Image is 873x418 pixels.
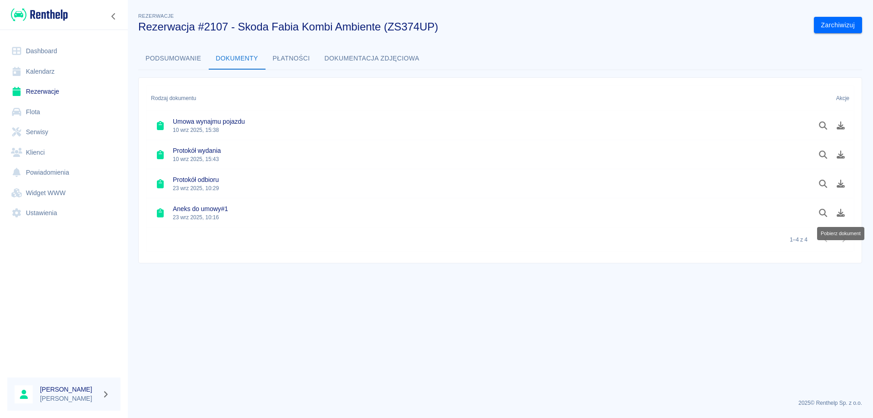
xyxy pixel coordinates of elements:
[173,117,245,126] h6: Umowa wynajmu pojazdu
[173,184,219,192] p: 23 wrz 2025, 10:29
[7,203,120,223] a: Ustawienia
[836,86,849,111] div: Akcje
[146,86,801,111] div: Rodzaj dokumentu
[7,61,120,82] a: Kalendarz
[173,155,221,163] p: 10 wrz 2025, 15:43
[7,102,120,122] a: Flota
[173,213,228,222] p: 23 wrz 2025, 10:16
[40,394,98,403] p: [PERSON_NAME]
[266,48,317,70] button: Płatności
[151,86,196,111] div: Rodzaj dokumentu
[7,122,120,142] a: Serwisy
[817,227,864,240] div: Pobierz dokument
[138,48,209,70] button: Podsumowanie
[7,41,120,61] a: Dashboard
[11,7,68,22] img: Renthelp logo
[317,48,427,70] button: Dokumentacja zdjęciowa
[209,48,266,70] button: Dokumenty
[138,399,862,407] p: 2025 © Renthelp Sp. z o.o.
[814,118,832,133] button: Podgląd dokumentu
[7,183,120,203] a: Widget WWW
[832,205,850,221] button: Pobierz dokument
[832,118,850,133] button: Pobierz dokument
[173,146,221,155] h6: Protokół wydania
[138,13,174,19] span: Rezerwacje
[138,20,807,33] h3: Rezerwacja #2107 - Skoda Fabia Kombi Ambiente (ZS374UP)
[7,7,68,22] a: Renthelp logo
[814,205,832,221] button: Podgląd dokumentu
[814,147,832,162] button: Podgląd dokumentu
[832,176,850,191] button: Pobierz dokument
[173,204,228,213] h6: Aneks do umowy #1
[7,162,120,183] a: Powiadomienia
[790,236,808,244] p: 1–4 z 4
[814,17,862,34] button: Zarchiwizuj
[173,126,245,134] p: 10 wrz 2025, 15:38
[107,10,120,22] button: Zwiń nawigację
[814,176,832,191] button: Podgląd dokumentu
[40,385,98,394] h6: [PERSON_NAME]
[7,81,120,102] a: Rezerwacje
[7,142,120,163] a: Klienci
[173,175,219,184] h6: Protokół odbioru
[801,86,854,111] div: Akcje
[832,147,850,162] button: Pobierz dokument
